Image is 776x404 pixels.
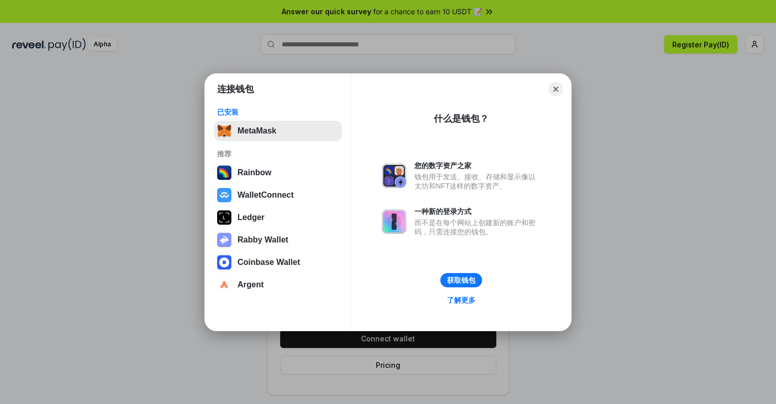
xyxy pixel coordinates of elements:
button: Close [549,82,563,96]
div: 推荐 [217,149,339,158]
button: Coinbase Wallet [214,252,342,273]
div: 了解更多 [447,295,475,305]
div: 已安装 [217,107,339,117]
div: MetaMask [237,126,276,136]
button: WalletConnect [214,185,342,205]
img: svg+xml,%3Csvg%20width%3D%2228%22%20height%3D%2228%22%20viewBox%3D%220%200%2028%2028%22%20fill%3D... [217,255,231,270]
div: 您的数字资产之家 [414,161,541,170]
img: svg+xml,%3Csvg%20xmlns%3D%22http%3A%2F%2Fwww.w3.org%2F2000%2Fsvg%22%20width%3D%2228%22%20height%3... [217,210,231,225]
div: 而不是在每个网站上创建新的账户和密码，只需连接您的钱包。 [414,218,541,236]
img: svg+xml,%3Csvg%20width%3D%2228%22%20height%3D%2228%22%20viewBox%3D%220%200%2028%2028%22%20fill%3D... [217,188,231,202]
div: Argent [237,280,264,289]
div: Coinbase Wallet [237,258,300,267]
img: svg+xml,%3Csvg%20xmlns%3D%22http%3A%2F%2Fwww.w3.org%2F2000%2Fsvg%22%20fill%3D%22none%22%20viewBox... [217,233,231,247]
img: svg+xml,%3Csvg%20width%3D%2228%22%20height%3D%2228%22%20viewBox%3D%220%200%2028%2028%22%20fill%3D... [217,278,231,292]
img: svg+xml,%3Csvg%20xmlns%3D%22http%3A%2F%2Fwww.w3.org%2F2000%2Fsvg%22%20fill%3D%22none%22%20viewBox... [382,164,406,188]
button: Ledger [214,207,342,228]
button: 获取钱包 [440,273,482,287]
img: svg+xml,%3Csvg%20fill%3D%22none%22%20height%3D%2233%22%20viewBox%3D%220%200%2035%2033%22%20width%... [217,124,231,138]
button: Rabby Wallet [214,230,342,250]
div: 什么是钱包？ [434,113,489,125]
div: 钱包用于发送、接收、存储和显示像以太坊和NFT这样的数字资产。 [414,172,541,191]
div: 一种新的登录方式 [414,207,541,216]
div: Ledger [237,213,264,222]
h1: 连接钱包 [217,83,254,95]
button: Argent [214,275,342,295]
img: svg+xml,%3Csvg%20xmlns%3D%22http%3A%2F%2Fwww.w3.org%2F2000%2Fsvg%22%20fill%3D%22none%22%20viewBox... [382,209,406,234]
button: MetaMask [214,121,342,141]
button: Rainbow [214,163,342,183]
div: Rabby Wallet [237,235,288,245]
a: 了解更多 [441,293,482,307]
div: 获取钱包 [447,276,475,285]
div: Rainbow [237,168,272,177]
div: WalletConnect [237,191,294,200]
img: svg+xml,%3Csvg%20width%3D%22120%22%20height%3D%22120%22%20viewBox%3D%220%200%20120%20120%22%20fil... [217,166,231,180]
